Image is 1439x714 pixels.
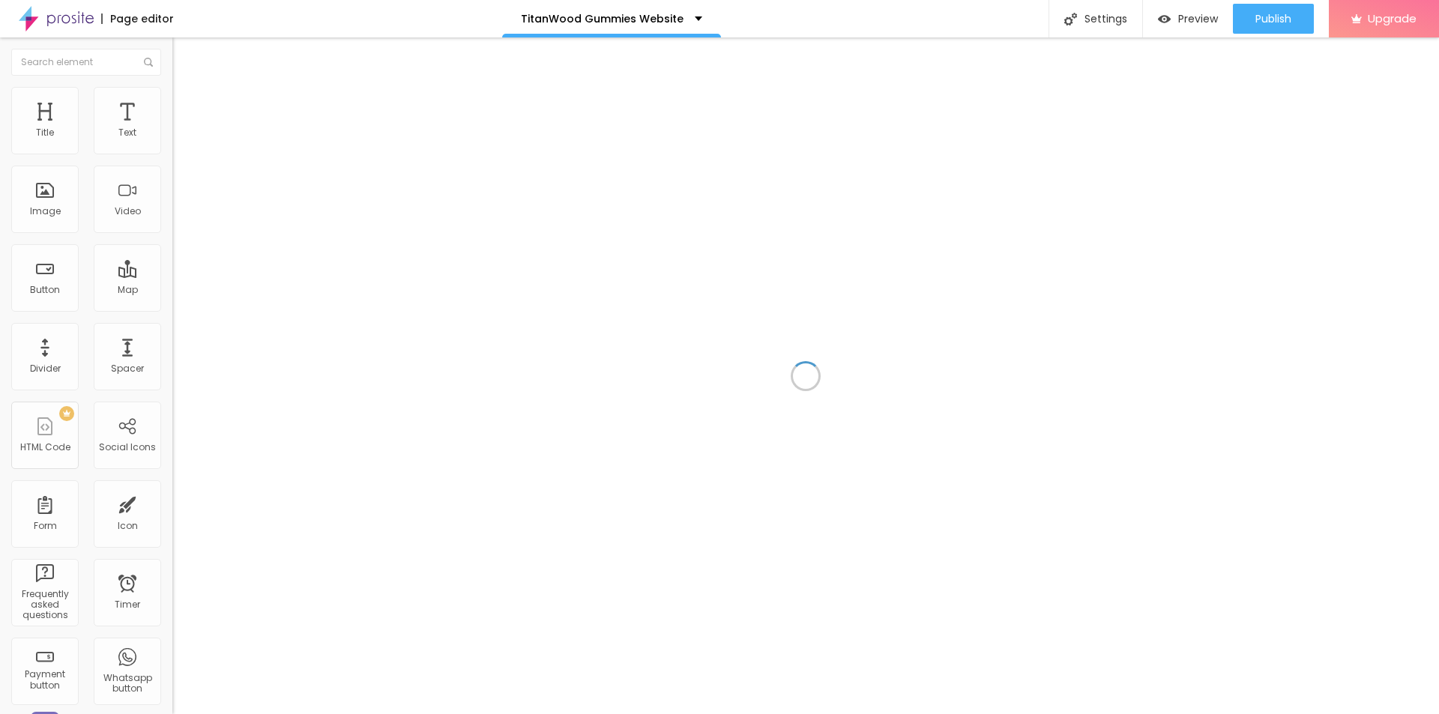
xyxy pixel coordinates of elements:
[30,363,61,374] div: Divider
[1255,13,1291,25] span: Publish
[118,521,138,531] div: Icon
[11,49,161,76] input: Search element
[99,442,156,453] div: Social Icons
[30,206,61,217] div: Image
[1368,12,1417,25] span: Upgrade
[1158,13,1171,25] img: view-1.svg
[34,521,57,531] div: Form
[15,589,74,621] div: Frequently asked questions
[36,127,54,138] div: Title
[111,363,144,374] div: Spacer
[1178,13,1218,25] span: Preview
[144,58,153,67] img: Icone
[97,673,157,695] div: Whatsapp button
[20,442,70,453] div: HTML Code
[15,669,74,691] div: Payment button
[115,206,141,217] div: Video
[30,285,60,295] div: Button
[1233,4,1314,34] button: Publish
[521,13,684,24] p: TitanWood Gummies Website
[115,599,140,610] div: Timer
[101,13,174,24] div: Page editor
[1143,4,1233,34] button: Preview
[1064,13,1077,25] img: Icone
[118,127,136,138] div: Text
[118,285,138,295] div: Map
